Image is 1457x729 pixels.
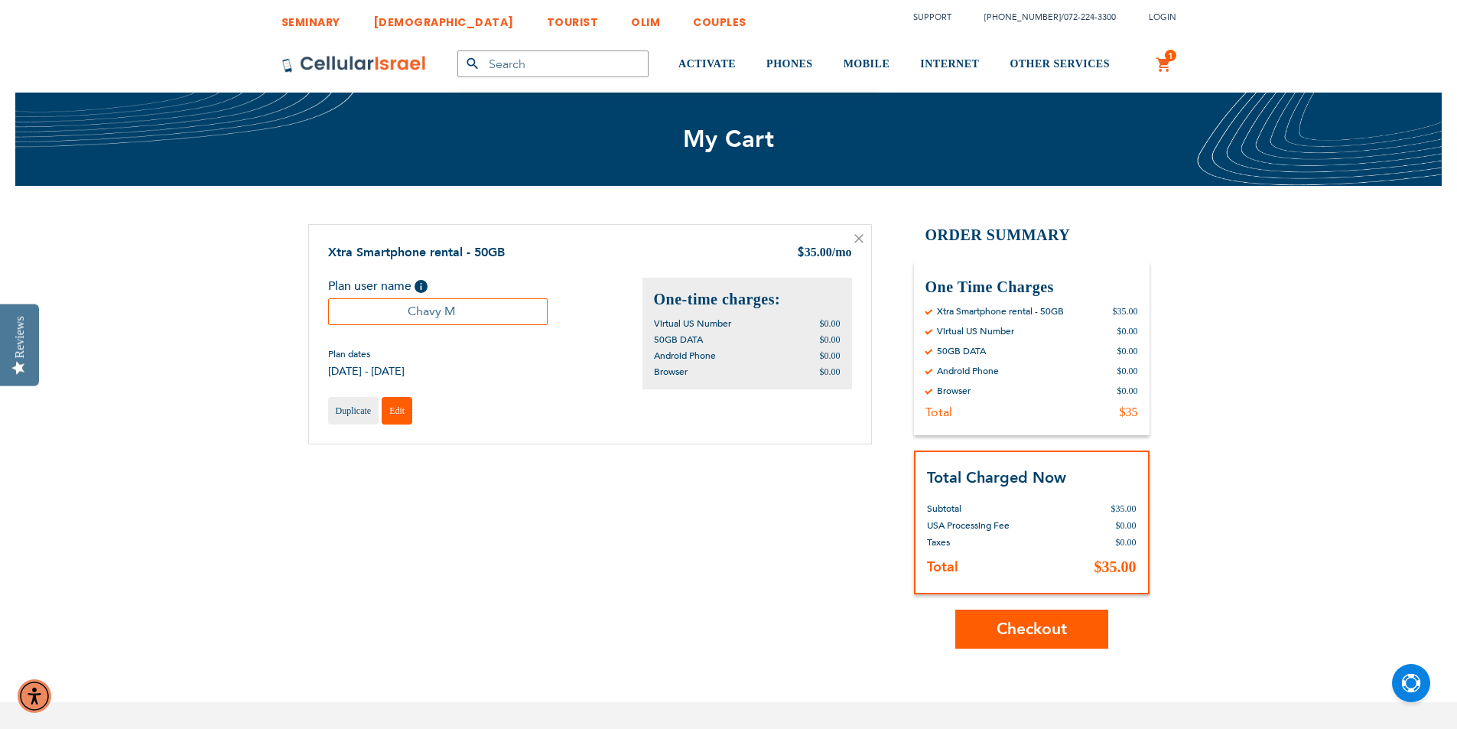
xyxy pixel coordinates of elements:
[844,36,890,93] a: MOBILE
[913,11,951,23] a: Support
[1010,58,1110,70] span: OTHER SERVICES
[1094,558,1137,575] span: $35.00
[328,397,379,425] a: Duplicate
[927,489,1066,517] th: Subtotal
[328,244,505,261] a: Xtra Smartphone rental - 50GB
[328,348,405,360] span: Plan dates
[766,58,813,70] span: PHONES
[955,610,1108,649] button: Checkout
[937,325,1014,337] div: Virtual US Number
[1010,36,1110,93] a: OTHER SERVICES
[797,244,852,262] div: 35.00
[1168,50,1173,62] span: 1
[1117,345,1138,357] div: $0.00
[797,245,805,262] span: $
[1113,305,1138,317] div: $35.00
[13,316,27,358] div: Reviews
[820,366,841,377] span: $0.00
[654,317,731,330] span: Virtual US Number
[937,345,986,357] div: 50GB DATA
[654,289,841,310] h2: One-time charges:
[631,4,660,32] a: OLIM
[937,305,1064,317] div: Xtra Smartphone rental - 50GB
[920,36,979,93] a: INTERNET
[678,36,736,93] a: ACTIVATE
[678,58,736,70] span: ACTIVATE
[937,365,999,377] div: Android Phone
[18,679,51,713] div: Accessibility Menu
[920,58,979,70] span: INTERNET
[1117,385,1138,397] div: $0.00
[820,318,841,329] span: $0.00
[336,405,372,416] span: Duplicate
[844,58,890,70] span: MOBILE
[328,278,411,295] span: Plan user name
[382,397,412,425] a: Edit
[389,405,405,416] span: Edit
[281,55,427,73] img: Cellular Israel Logo
[1156,56,1172,74] a: 1
[927,519,1010,532] span: USA Processing Fee
[1117,325,1138,337] div: $0.00
[547,4,599,32] a: TOURIST
[820,334,841,345] span: $0.00
[914,224,1150,246] h2: Order Summary
[969,6,1116,28] li: /
[1117,365,1138,377] div: $0.00
[457,50,649,77] input: Search
[925,277,1138,298] h3: One Time Charges
[281,4,340,32] a: SEMINARY
[820,350,841,361] span: $0.00
[654,350,716,362] span: Android Phone
[937,385,971,397] div: Browser
[925,405,952,420] div: Total
[927,534,1066,551] th: Taxes
[927,467,1066,488] strong: Total Charged Now
[997,618,1067,640] span: Checkout
[328,364,405,379] span: [DATE] - [DATE]
[683,123,775,155] span: My Cart
[1120,405,1138,420] div: $35
[654,334,703,346] span: 50GB DATA
[832,246,852,259] span: /mo
[984,11,1061,23] a: [PHONE_NUMBER]
[693,4,746,32] a: COUPLES
[766,36,813,93] a: PHONES
[1064,11,1116,23] a: 072-224-3300
[927,558,958,577] strong: Total
[1116,520,1137,531] span: $0.00
[373,4,514,32] a: [DEMOGRAPHIC_DATA]
[654,366,688,378] span: Browser
[415,280,428,293] span: Help
[1116,537,1137,548] span: $0.00
[1149,11,1176,23] span: Login
[1111,503,1137,514] span: $35.00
